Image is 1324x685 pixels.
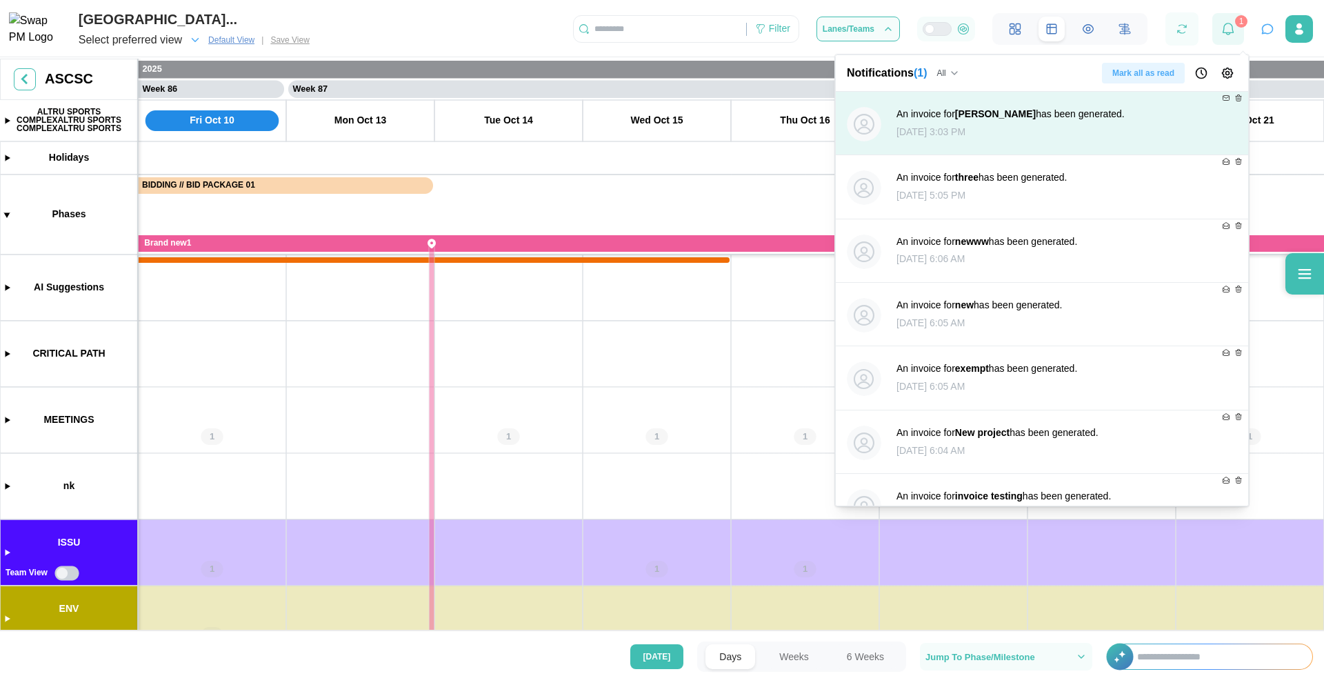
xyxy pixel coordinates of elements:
button: Select preferred view [79,30,201,50]
div: An invoice for has been generated. [896,489,1111,504]
button: Default View [203,32,260,48]
span: Mark all as read [1112,63,1174,83]
div: + [1106,644,1313,670]
div: [DATE] 5:05 PM [896,188,1067,203]
span: [DATE] [643,645,671,668]
div: An invoice for has been generated. [896,107,1125,122]
div: | [261,34,263,47]
div: [DATE] 6:05 AM [896,316,1063,331]
h1: Notifications [847,66,927,81]
button: [DATE] [630,644,684,669]
strong: New project [955,427,1010,438]
button: All [930,62,965,84]
span: All [936,66,945,81]
span: Default View [208,33,254,47]
span: Lanes/Teams [823,25,874,33]
button: Days [705,644,755,669]
button: 6 Weeks [833,644,898,669]
div: An invoice for has been generated. [896,170,1067,186]
button: Mark all as read [1102,63,1185,83]
button: Open project assistant [1258,19,1277,39]
div: An invoice for has been generated. [896,298,1063,313]
div: An invoice for has been generated. [896,426,1099,441]
span: Select preferred view [79,30,182,50]
div: [DATE] 6:04 AM [896,444,1099,459]
strong: new [955,299,974,310]
strong: [PERSON_NAME] [955,108,1036,119]
div: An invoice for has been generated. [896,361,1077,377]
strong: three [955,172,979,183]
button: Refresh Grid [1172,19,1192,39]
strong: exempt [955,363,989,374]
div: [DATE] 6:06 AM [896,252,1077,267]
button: Jump To Phase/Milestone [920,643,1092,671]
span: Jump To Phase/Milestone [925,653,1035,662]
div: Filter [747,17,799,41]
div: [DATE] 3:03 PM [896,125,1125,140]
strong: newww [955,236,989,247]
div: An invoice for has been generated. [896,235,1077,250]
img: Swap PM Logo [9,12,65,47]
button: Notification Preferences [1218,63,1237,83]
button: Weeks [765,644,823,669]
div: 1 [1235,15,1247,28]
span: ( 1 ) [914,67,927,79]
button: Lanes/Teams [816,17,900,41]
div: [GEOGRAPHIC_DATA]... [79,9,315,30]
strong: invoice testing [955,490,1023,502]
div: Filter [769,21,790,37]
div: [DATE] 6:05 AM [896,379,1077,395]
